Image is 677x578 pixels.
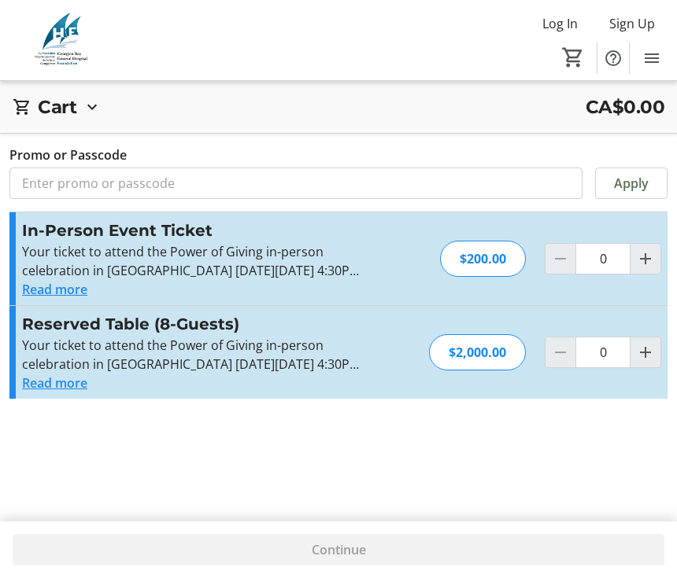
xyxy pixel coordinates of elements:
button: Increment by one [631,337,660,367]
button: Sign Up [597,11,668,36]
div: $200.00 [440,241,526,277]
h2: Cart [38,94,76,120]
button: Read more [22,280,87,299]
h3: Reserved Table (8-Guests) [22,312,366,336]
button: Cart [559,43,587,72]
input: Enter promo or passcode [9,168,583,199]
button: Read more [22,374,87,392]
span: Sign Up [609,14,655,33]
label: Promo or Passcode [9,145,127,164]
p: Your ticket to attend the Power of Giving in-person celebration in [GEOGRAPHIC_DATA] [DATE][DATE]... [22,242,366,280]
button: Increment by one [631,244,660,274]
button: Menu [636,42,668,74]
button: Log In [530,11,590,36]
span: Apply [614,174,649,193]
button: Help [597,42,629,74]
h3: In-Person Event Ticket [22,219,366,242]
span: CA$0.00 [586,94,665,120]
button: Apply [595,168,668,199]
input: Reserved Table (8-Guests) Quantity [575,337,631,368]
div: $2,000.00 [429,334,526,370]
span: Log In [542,14,578,33]
p: Your ticket to attend the Power of Giving in-person celebration in [GEOGRAPHIC_DATA] [DATE][DATE]... [22,336,366,374]
input: In-Person Event Ticket Quantity [575,243,631,274]
img: Georgian Bay General Hospital Foundation's Logo [9,11,114,70]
